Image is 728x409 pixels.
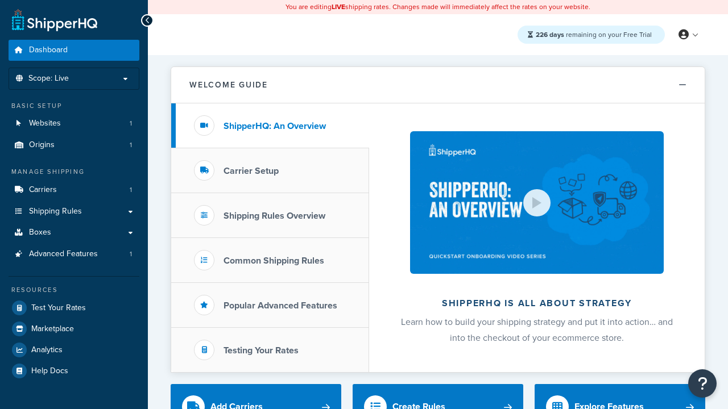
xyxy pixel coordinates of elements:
[536,30,652,40] span: remaining on your Free Trial
[130,140,132,150] span: 1
[9,135,139,156] a: Origins1
[688,369,717,398] button: Open Resource Center
[224,301,337,311] h3: Popular Advanced Features
[410,131,664,274] img: ShipperHQ is all about strategy
[9,298,139,318] a: Test Your Rates
[9,113,139,134] a: Websites1
[130,119,132,128] span: 1
[31,345,63,355] span: Analytics
[29,249,98,259] span: Advanced Features
[399,298,675,308] h2: ShipperHQ is all about strategy
[332,2,345,12] b: LIVE
[9,340,139,360] a: Analytics
[224,345,299,356] h3: Testing Your Rates
[28,74,69,84] span: Scope: Live
[9,40,139,61] a: Dashboard
[224,211,325,221] h3: Shipping Rules Overview
[130,249,132,259] span: 1
[29,119,61,128] span: Websites
[189,81,268,89] h2: Welcome Guide
[9,319,139,339] a: Marketplace
[536,30,564,40] strong: 226 days
[9,285,139,295] div: Resources
[31,303,86,313] span: Test Your Rates
[171,67,705,103] button: Welcome Guide
[9,244,139,265] li: Advanced Features
[224,166,279,176] h3: Carrier Setup
[9,135,139,156] li: Origins
[9,101,139,111] div: Basic Setup
[31,366,68,376] span: Help Docs
[9,201,139,222] a: Shipping Rules
[29,228,51,237] span: Boxes
[31,324,74,334] span: Marketplace
[29,45,68,55] span: Dashboard
[29,140,55,150] span: Origins
[9,244,139,265] a: Advanced Features1
[9,167,139,177] div: Manage Shipping
[130,185,132,195] span: 1
[9,222,139,243] a: Boxes
[9,180,139,201] li: Carriers
[9,113,139,134] li: Websites
[29,207,82,216] span: Shipping Rules
[401,315,673,344] span: Learn how to build your shipping strategy and put it into action… and into the checkout of your e...
[224,121,326,131] h3: ShipperHQ: An Overview
[9,361,139,381] a: Help Docs
[29,185,57,195] span: Carriers
[224,256,324,266] h3: Common Shipping Rules
[9,180,139,201] a: Carriers1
